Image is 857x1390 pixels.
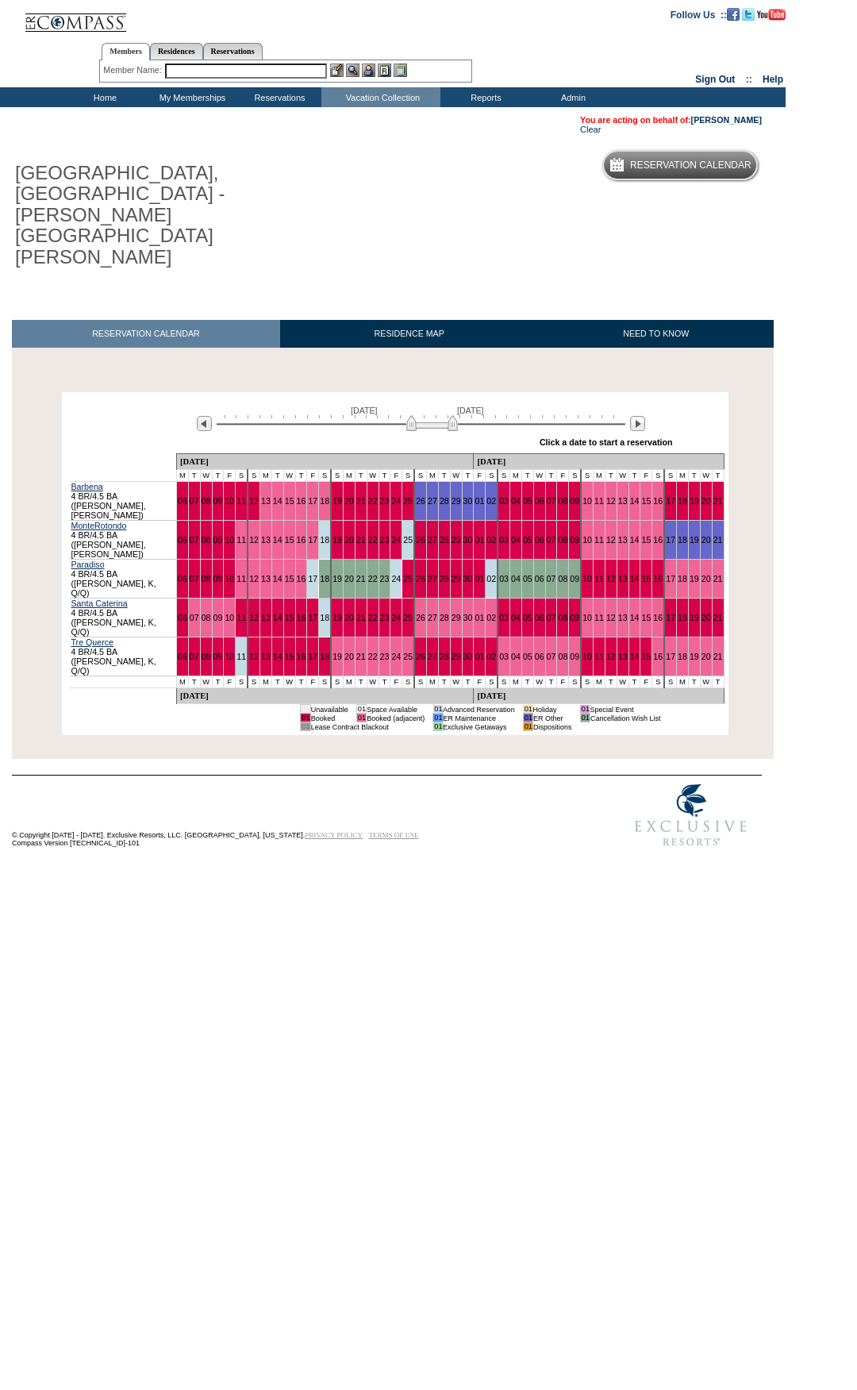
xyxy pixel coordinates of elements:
a: NEED TO KNOW [538,320,774,348]
a: 07 [547,496,556,506]
a: 13 [261,574,271,583]
a: 20 [701,652,711,661]
td: T [271,470,283,482]
a: 18 [678,574,687,583]
a: [PERSON_NAME] [691,115,762,125]
a: 15 [285,535,294,545]
a: 26 [416,652,425,661]
a: 14 [630,535,640,545]
td: M [259,470,271,482]
a: 18 [678,613,687,622]
a: 02 [486,496,496,506]
a: 03 [499,652,509,661]
a: Subscribe to our YouTube Channel [757,9,786,18]
td: S [319,470,331,482]
a: 06 [178,535,187,545]
a: 07 [547,535,556,545]
a: 10 [225,574,234,583]
a: 10 [582,574,592,583]
a: 18 [320,496,329,506]
td: T [188,470,200,482]
a: 27 [428,652,437,661]
a: 02 [486,574,496,583]
a: 12 [606,574,616,583]
a: 09 [213,574,223,583]
a: 28 [440,652,449,661]
a: 09 [213,535,223,545]
a: Help [763,74,783,85]
a: 19 [332,535,342,545]
a: 10 [582,496,592,506]
a: 16 [297,496,306,506]
a: 07 [547,574,556,583]
a: 11 [594,652,604,661]
a: 11 [236,574,246,583]
a: Residences [150,43,203,60]
a: 14 [273,535,282,545]
a: 09 [213,652,223,661]
a: 03 [499,574,509,583]
a: 25 [403,613,413,622]
a: 16 [297,535,306,545]
a: 15 [641,535,651,545]
a: 29 [452,496,461,506]
a: 09 [570,613,579,622]
a: 13 [261,652,271,661]
a: 25 [403,574,413,583]
a: 09 [570,652,579,661]
a: Barbena [71,482,103,491]
a: 06 [535,496,544,506]
img: Reservations [378,64,391,77]
td: T [212,470,224,482]
a: Sign Out [695,74,735,85]
a: Members [102,43,150,60]
a: 14 [630,574,640,583]
td: S [331,470,343,482]
a: 06 [535,535,544,545]
a: 14 [273,496,282,506]
a: 10 [582,613,592,622]
a: 07 [190,535,199,545]
a: 05 [523,613,532,622]
a: 16 [653,574,663,583]
a: 26 [416,535,425,545]
a: 12 [606,496,616,506]
a: 24 [391,574,401,583]
img: b_calculator.gif [394,64,407,77]
a: 22 [368,496,378,506]
a: 25 [403,652,413,661]
a: 11 [236,496,246,506]
a: 09 [570,496,579,506]
img: Subscribe to our YouTube Channel [757,9,786,21]
a: RESERVATION CALENDAR [12,320,280,348]
a: 11 [236,535,246,545]
a: 23 [380,535,390,545]
a: 04 [511,535,521,545]
a: 12 [249,574,259,583]
a: 19 [332,652,342,661]
a: 08 [202,652,211,661]
a: 22 [368,535,378,545]
a: 22 [368,613,378,622]
td: W [283,470,295,482]
td: Reports [440,87,528,107]
a: 21 [713,496,723,506]
a: 12 [606,535,616,545]
a: 11 [236,652,246,661]
a: 08 [558,496,567,506]
a: 07 [547,613,556,622]
td: Reservations [234,87,321,107]
a: 20 [344,613,354,622]
a: 22 [368,652,378,661]
td: My Memberships [147,87,234,107]
a: 02 [486,613,496,622]
a: 01 [475,652,484,661]
a: 19 [332,496,342,506]
a: 18 [320,652,329,661]
a: 05 [523,535,532,545]
a: 19 [690,574,699,583]
a: 06 [535,574,544,583]
a: 16 [653,613,663,622]
a: 15 [641,652,651,661]
a: 13 [618,652,628,661]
